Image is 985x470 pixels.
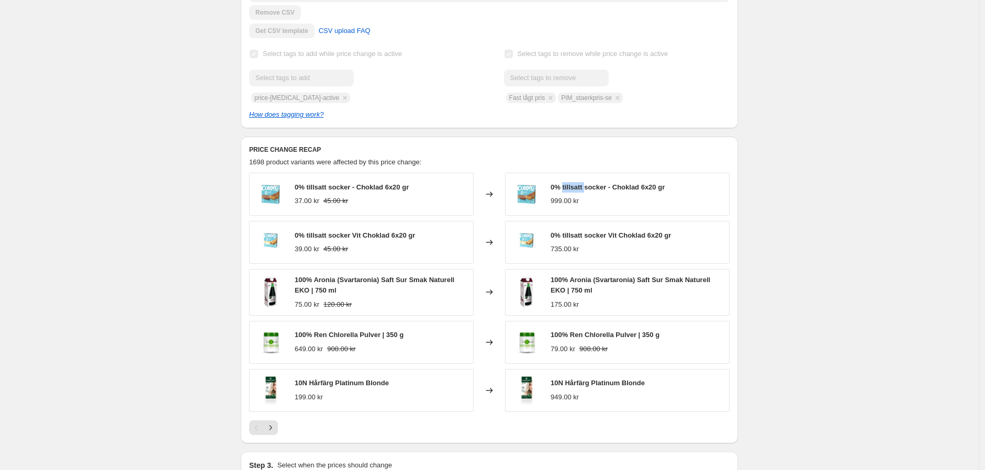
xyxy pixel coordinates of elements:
img: e78d9a41-840e-4c39-97f9-d38ec6b04d8a_80x.jpg [255,276,286,308]
input: Select tags to add [249,70,354,86]
img: 6fe3d693-e9b5-482f-b89f-f5579ba7973e_80x.jpg [255,327,286,358]
img: ef56449b-eb92-49ad-b95e-811ef84a9e63_80x.jpg [511,227,542,258]
span: 0% tillsatt socker Vit Choklad 6x20 gr [551,231,671,239]
div: 999.00 kr [551,196,579,206]
a: CSV upload FAQ [312,23,377,39]
div: 39.00 kr [295,244,319,254]
span: 100% Aronia (Svartaronia) Saft Sur Smak Naturell EKO | 750 ml [295,276,454,294]
span: 0% tillsatt socker - Choklad 6x20 gr [295,183,409,191]
img: e78d9a41-840e-4c39-97f9-d38ec6b04d8a_80x.jpg [511,276,542,308]
img: ef56449b-eb92-49ad-b95e-811ef84a9e63_80x.jpg [255,227,286,258]
div: 175.00 kr [551,299,579,310]
img: 42952eb0-2ebb-4669-a3ee-af6ef8c656e4_80x.jpg [255,375,286,406]
div: 199.00 kr [295,392,323,402]
div: 949.00 kr [551,392,579,402]
img: 6fe3d693-e9b5-482f-b89f-f5579ba7973e_80x.jpg [511,327,542,358]
img: 08a54b90-d5c1-451a-9f82-804a510c344f_80x.jpg [255,178,286,210]
div: 735.00 kr [551,244,579,254]
span: 10N Hårfärg Platinum Blonde [551,379,645,387]
strike: 908.00 kr [579,344,608,354]
span: CSV upload FAQ [319,26,371,36]
span: 100% Ren Chlorella Pulver | 350 g [295,331,404,339]
strike: 908.00 kr [327,344,355,354]
div: 37.00 kr [295,196,319,206]
span: 0% tillsatt socker Vit Choklad 6x20 gr [295,231,415,239]
div: 649.00 kr [295,344,323,354]
img: 42952eb0-2ebb-4669-a3ee-af6ef8c656e4_80x.jpg [511,375,542,406]
strike: 120.00 kr [323,299,352,310]
span: Select tags to remove while price change is active [518,50,668,58]
span: 10N Hårfärg Platinum Blonde [295,379,389,387]
div: 79.00 kr [551,344,575,354]
span: 100% Aronia (Svartaronia) Saft Sur Smak Naturell EKO | 750 ml [551,276,710,294]
img: 08a54b90-d5c1-451a-9f82-804a510c344f_80x.jpg [511,178,542,210]
span: 0% tillsatt socker - Choklad 6x20 gr [551,183,665,191]
input: Select tags to remove [504,70,609,86]
h6: PRICE CHANGE RECAP [249,146,730,154]
strike: 45.00 kr [323,244,348,254]
span: 1698 product variants were affected by this price change: [249,158,421,166]
strike: 45.00 kr [323,196,348,206]
a: How does tagging work? [249,110,323,118]
nav: Pagination [249,420,278,435]
span: Select tags to add while price change is active [263,50,402,58]
button: Next [263,420,278,435]
span: 100% Ren Chlorella Pulver | 350 g [551,331,659,339]
div: 75.00 kr [295,299,319,310]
